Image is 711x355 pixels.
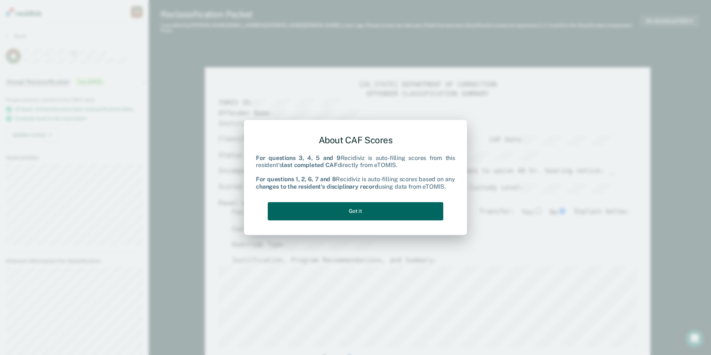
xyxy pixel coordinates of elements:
[256,176,336,183] b: For questions 1, 2, 6, 7 and 8
[256,129,455,151] div: About CAF Scores
[282,161,337,169] b: last completed CAF
[268,202,443,220] button: Got it
[256,154,341,161] b: For questions 3, 4, 5 and 9
[256,154,455,190] div: Recidiviz is auto-filling scores from this resident's directly from eTOMIS. Recidiviz is auto-fil...
[256,183,379,190] b: changes to the resident's disciplinary record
